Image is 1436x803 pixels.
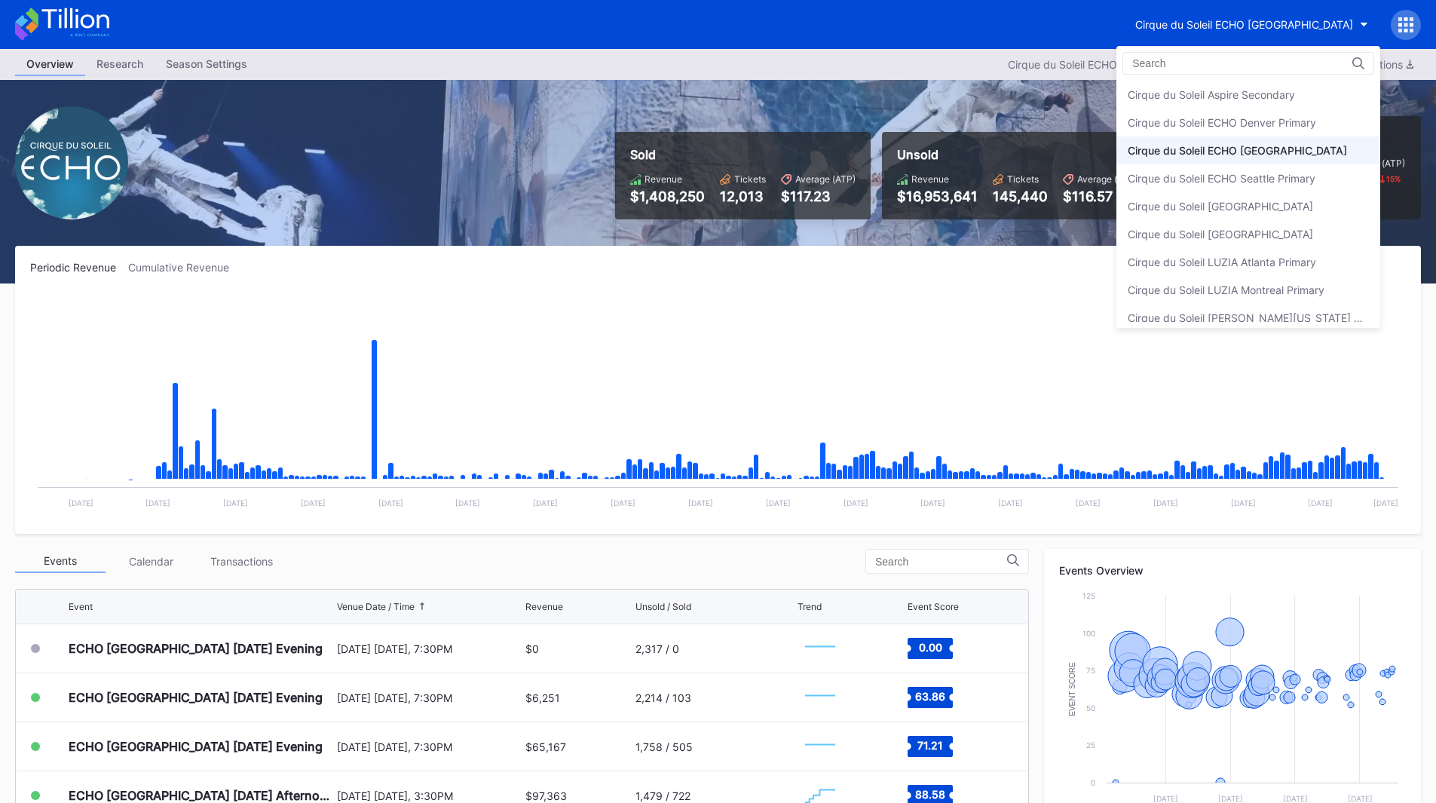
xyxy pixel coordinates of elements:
[1128,144,1347,157] div: Cirque du Soleil ECHO [GEOGRAPHIC_DATA]
[1128,200,1313,213] div: Cirque du Soleil [GEOGRAPHIC_DATA]
[1128,228,1313,241] div: Cirque du Soleil [GEOGRAPHIC_DATA]
[1128,256,1316,268] div: Cirque du Soleil LUZIA Atlanta Primary
[1128,88,1295,101] div: Cirque du Soleil Aspire Secondary
[1128,284,1324,296] div: Cirque du Soleil LUZIA Montreal Primary
[1132,57,1264,69] input: Search
[1128,311,1369,324] div: Cirque du Soleil [PERSON_NAME][US_STATE] Primary
[1128,116,1316,129] div: Cirque du Soleil ECHO Denver Primary
[1128,172,1315,185] div: Cirque du Soleil ECHO Seattle Primary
